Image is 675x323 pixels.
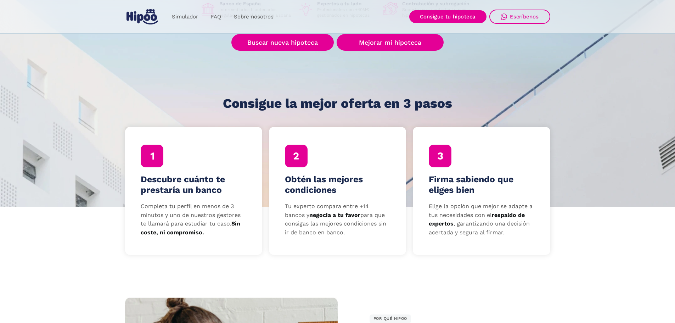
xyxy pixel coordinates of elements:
a: Sobre nosotros [227,10,280,24]
h1: Consigue la mejor oferta en 3 pasos [223,96,452,111]
a: home [125,6,160,27]
a: Mejorar mi hipoteca [337,34,443,51]
p: Tu experto compara entre +14 bancos y para que consigas las mejores condiciones sin ir de banco e... [285,202,390,237]
a: FAQ [204,10,227,24]
strong: negocia a tu favor [309,212,360,218]
p: Completa tu perfil en menos de 3 minutos y uno de nuestros gestores te llamará para estudiar tu c... [141,202,246,237]
strong: Sin coste, ni compromiso. [141,220,240,236]
a: Consigue tu hipoteca [409,10,486,23]
a: Buscar nueva hipoteca [231,34,334,51]
h4: Firma sabiendo que eliges bien [429,174,534,195]
a: Simulador [165,10,204,24]
div: Escríbenos [510,13,539,20]
a: Escríbenos [489,10,550,24]
h4: Obtén las mejores condiciones [285,174,390,195]
p: Elige la opción que mejor se adapte a tus necesidades con el , garantizando una decisión acertada... [429,202,534,237]
h4: Descubre cuánto te prestaría un banco [141,174,246,195]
